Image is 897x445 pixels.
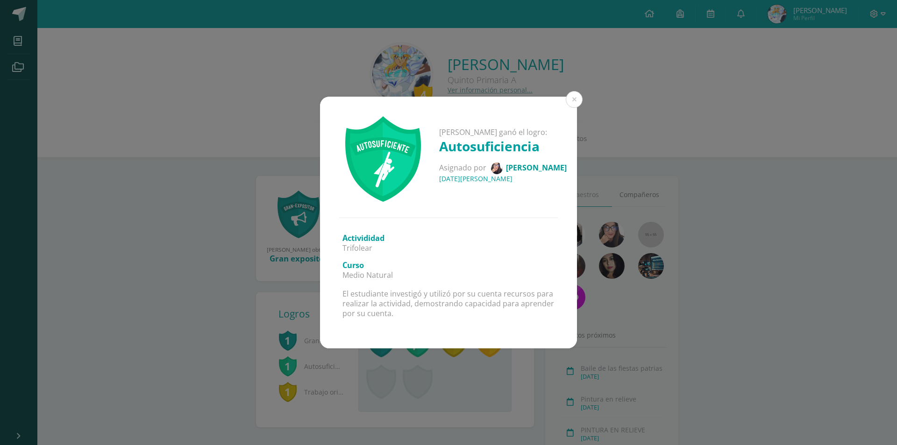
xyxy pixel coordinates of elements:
[491,162,503,174] img: 1a113d8c8051496205f8fdcb4313f8b3.png
[342,260,555,270] h3: Curso
[342,233,555,243] h3: Activididad
[342,243,555,253] p: Trifolear
[439,174,567,183] h4: [DATE][PERSON_NAME]
[342,270,555,280] p: Medio Natural
[439,127,567,137] p: [PERSON_NAME] ganó el logro:
[439,162,567,174] p: Asignado por
[566,91,583,108] button: Close (Esc)
[342,289,555,318] p: El estudiante investigó y utilizó por su cuenta recursos para realizar la actividad, demostrando ...
[506,162,567,173] span: [PERSON_NAME]
[439,137,567,155] h1: Autosuficiencia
